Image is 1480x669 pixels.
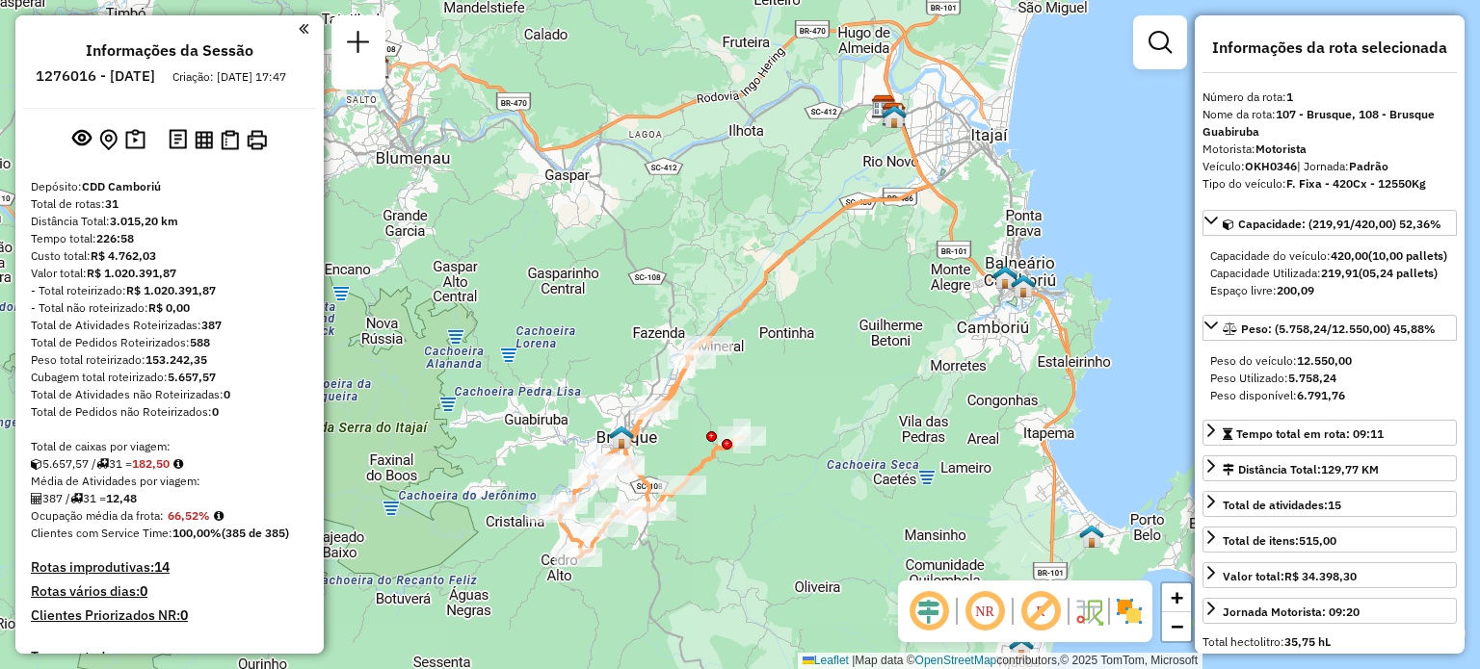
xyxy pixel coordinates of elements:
a: Capacidade: (219,91/420,00) 52,36% [1202,210,1457,236]
div: Peso disponível: [1210,387,1449,404]
a: Exibir filtros [1141,23,1179,62]
div: Total de Pedidos Roteirizados: [31,334,308,351]
div: Capacidade Utilizada: [1210,265,1449,282]
button: Logs desbloquear sessão [165,125,191,155]
div: Valor total: [31,265,308,282]
h4: Transportadoras [31,649,308,665]
a: Nova sessão e pesquisa [339,23,378,66]
div: Total de Pedidos não Roteirizados: [31,403,308,421]
div: Motorista: [1202,141,1457,158]
strong: (385 de 385) [222,526,289,540]
span: + [1171,585,1183,609]
strong: 182,50 [132,456,170,471]
i: Total de rotas [96,458,109,470]
div: Média de Atividades por viagem: [31,473,308,490]
strong: 3.015,20 km [110,214,178,228]
i: Total de rotas [70,493,83,504]
button: Visualizar relatório de Roteirização [191,126,217,152]
div: Criação: [DATE] 17:47 [165,68,294,86]
a: Leaflet [803,654,849,667]
div: 5.657,57 / 31 = [31,455,308,473]
button: Painel de Sugestão [121,125,149,155]
img: CDD Camboriú [882,102,907,127]
em: Média calculada utilizando a maior ocupação (%Peso ou %Cubagem) de cada rota da sessão. Rotas cro... [214,510,224,522]
img: CDD Itajaí [871,94,896,119]
i: Meta Caixas/viagem: 202,58 Diferença: -20,08 [173,458,183,470]
div: Capacidade: (219,91/420,00) 52,36% [1202,240,1457,307]
strong: F. Fixa - 420Cx - 12550Kg [1286,176,1426,191]
a: Distância Total:129,77 KM [1202,455,1457,481]
strong: 107 - Brusque, 108 - Brusque Guabiruba [1202,107,1435,139]
a: Total de atividades:15 [1202,491,1457,517]
strong: 200,09 [1277,283,1314,297]
strong: R$ 1.020.391,87 [87,266,176,280]
h4: Informações da Sessão [86,41,253,60]
div: - Total roteirizado: [31,282,308,299]
h6: 1276016 - [DATE] [36,67,155,85]
strong: (05,24 pallets) [1359,266,1438,280]
div: Peso: (5.758,24/12.550,00) 45,88% [1202,345,1457,412]
strong: Padrão [1349,159,1388,173]
h4: Rotas improdutivas: [31,559,308,576]
strong: 420,00 [1331,248,1368,263]
strong: 14 [154,558,170,576]
strong: 15 [1328,498,1341,512]
strong: R$ 1.020.391,87 [126,283,216,297]
img: Brusque [609,425,634,450]
div: Depósito: [31,178,308,195]
strong: 0 [212,404,219,419]
strong: OKH0346 [1245,159,1297,173]
div: Nome da rota: [1202,106,1457,141]
i: Total de Atividades [31,493,42,504]
img: FAD CDD Camboriú [882,104,907,129]
h4: Rotas vários dias: [31,583,308,600]
strong: 1 [1286,90,1293,104]
a: Total de itens:515,00 [1202,527,1457,553]
a: Zoom out [1162,612,1191,641]
div: Total de caixas por viagem: [31,438,308,455]
div: Distância Total: [31,213,308,230]
div: Número da rota: [1202,89,1457,106]
span: Capacidade: (219,91/420,00) 52,36% [1238,217,1441,231]
img: Exibir/Ocultar setores [1114,596,1145,627]
strong: 0 [140,582,147,600]
strong: (10,00 pallets) [1368,248,1447,263]
button: Imprimir Rotas [243,126,271,154]
button: Centralizar mapa no depósito ou ponto de apoio [95,125,121,155]
div: Total hectolitro: [1202,633,1457,651]
i: Cubagem total roteirizado [31,458,42,470]
span: Peso: (5.758,24/12.550,00) 45,88% [1241,322,1436,336]
button: Visualizar Romaneio [217,126,243,154]
strong: 0 [180,606,188,624]
div: Cubagem total roteirizado: [31,369,308,386]
div: Map data © contributors,© 2025 TomTom, Microsoft [798,653,1202,669]
div: Valor total: [1223,568,1357,585]
span: − [1171,614,1183,638]
a: Valor total:R$ 34.398,30 [1202,562,1457,588]
strong: 66,52% [168,508,210,523]
img: Fluxo de ruas [1073,596,1104,627]
span: Ocultar NR [962,588,1008,634]
a: Tempo total em rota: 09:11 [1202,420,1457,446]
strong: R$ 0,00 [148,300,190,315]
div: Total de itens: [1223,532,1336,550]
div: Total de Atividades Roteirizadas: [31,317,308,334]
div: - Total não roteirizado: [31,299,308,317]
strong: 5.657,57 [168,370,216,384]
span: Clientes com Service Time: [31,526,172,540]
strong: 0 [224,387,230,401]
strong: 12.550,00 [1297,353,1352,368]
div: Distância Total: [1223,461,1379,478]
h4: Clientes Priorizados NR: [31,607,308,624]
span: 129,77 KM [1321,462,1379,476]
img: UDC - Cross Balneário (Simulação) [992,265,1017,290]
strong: R$ 34.398,30 [1284,569,1357,583]
div: Veículo: [1202,158,1457,175]
strong: CDD Camboriú [82,179,161,193]
strong: 100,00% [172,526,222,540]
a: Jornada Motorista: 09:20 [1202,598,1457,624]
strong: R$ 4.762,03 [91,248,156,263]
div: Custo total: [31,247,308,265]
img: PA - Tijucas [1009,635,1034,660]
span: Tempo total em rota: 09:11 [1236,426,1384,441]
